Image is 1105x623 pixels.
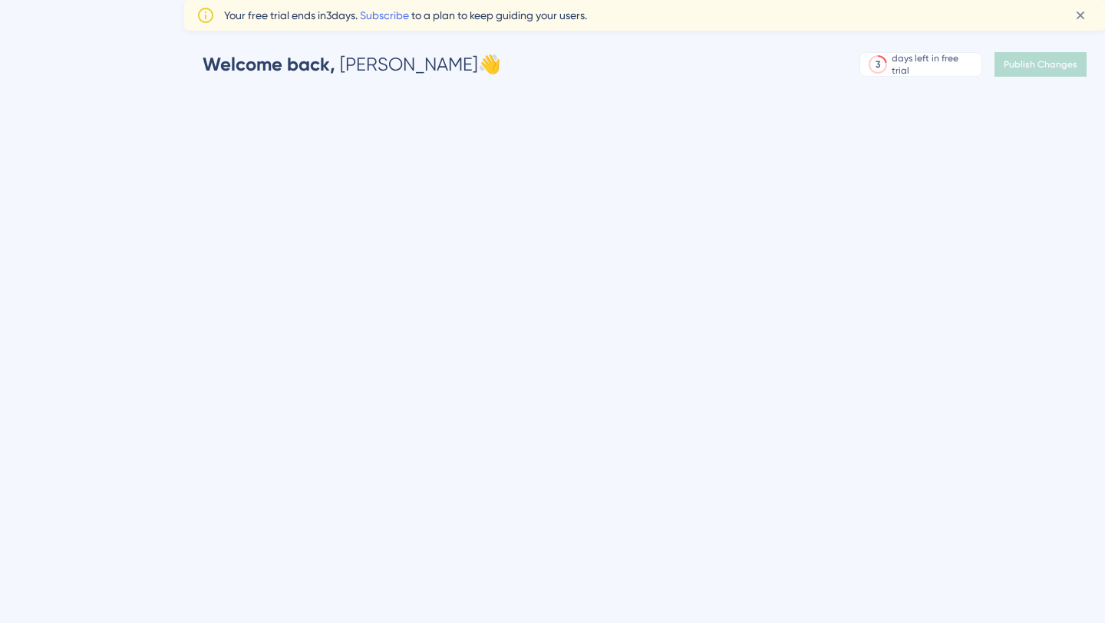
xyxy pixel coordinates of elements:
span: Welcome back, [203,53,335,75]
span: Publish Changes [1004,58,1077,71]
div: 3 [876,58,880,71]
button: Publish Changes [995,52,1087,77]
div: [PERSON_NAME] 👋 [203,52,501,77]
span: Your free trial ends in 3 days. to a plan to keep guiding your users. [224,6,587,25]
div: days left in free trial [892,52,977,77]
a: Subscribe [360,9,409,21]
